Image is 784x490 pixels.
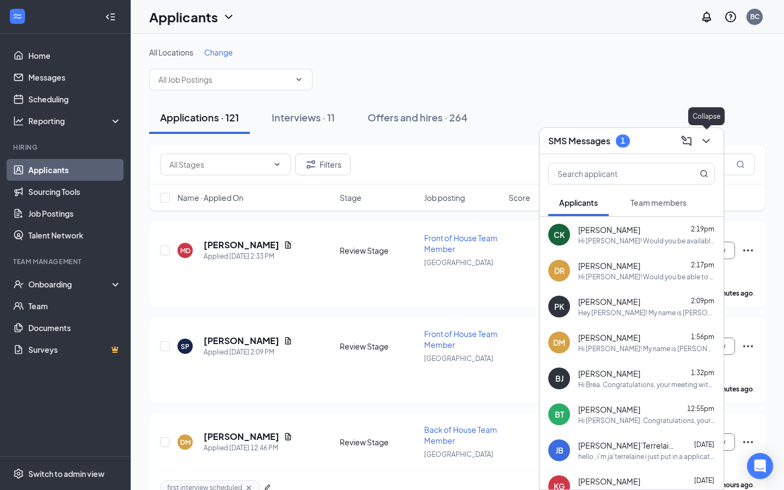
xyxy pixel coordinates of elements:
[12,11,23,22] svg: WorkstreamLogo
[180,246,191,255] div: MD
[747,453,773,479] div: Open Intercom Messenger
[578,368,640,379] span: [PERSON_NAME]
[28,181,121,203] a: Sourcing Tools
[578,452,715,461] div: hello , i'm ja'terrelaine i just put in a application and i wasn't sure if the application saved ...
[367,111,468,124] div: Offers and hires · 264
[28,159,121,181] a: Applicants
[549,163,678,184] input: Search applicant
[295,75,303,84] svg: ChevronDown
[169,158,268,170] input: All Stages
[691,261,714,269] span: 2:17pm
[204,251,292,262] div: Applied [DATE] 2:33 PM
[630,198,687,207] span: Team members
[340,341,418,352] div: Review Stage
[222,10,235,23] svg: ChevronDown
[555,373,563,384] div: BJ
[28,45,121,66] a: Home
[340,245,418,256] div: Review Stage
[680,134,693,148] svg: ComposeMessage
[578,224,640,235] span: [PERSON_NAME]
[13,279,24,290] svg: UserCheck
[149,47,193,57] span: All Locations
[180,438,191,447] div: DM
[742,244,755,257] svg: Ellipses
[554,229,565,240] div: CK
[691,225,714,233] span: 2:19pm
[424,329,498,350] span: Front of House Team Member
[28,279,112,290] div: Onboarding
[424,259,493,267] span: [GEOGRAPHIC_DATA]
[181,342,189,351] div: SP
[424,192,465,203] span: Job posting
[750,12,759,21] div: BC
[578,440,676,451] span: [PERSON_NAME]’Terrelaine [PERSON_NAME]
[621,136,625,145] div: 1
[578,296,640,307] span: [PERSON_NAME]
[687,405,714,413] span: 12:55pm
[28,339,121,360] a: SurveysCrown
[304,158,317,171] svg: Filter
[284,241,292,249] svg: Document
[700,169,708,178] svg: MagnifyingGlass
[28,88,121,110] a: Scheduling
[177,192,243,203] span: Name · Applied On
[578,332,640,343] span: [PERSON_NAME]
[694,476,714,485] span: [DATE]
[13,257,119,266] div: Team Management
[578,236,715,246] div: Hi [PERSON_NAME]! Would you be available to do [DATE] afternoon?
[706,289,753,297] b: 13 minutes ago
[204,431,279,443] h5: [PERSON_NAME]
[204,443,292,454] div: Applied [DATE] 12:46 PM
[284,432,292,441] svg: Document
[697,132,715,150] button: ChevronDown
[340,437,418,448] div: Review Stage
[295,154,351,175] button: Filter Filters
[678,132,695,150] button: ComposeMessage
[204,239,279,251] h5: [PERSON_NAME]
[149,8,218,26] h1: Applicants
[700,134,713,148] svg: ChevronDown
[578,404,640,415] span: [PERSON_NAME]
[688,107,725,125] div: Collapse
[578,380,715,389] div: Hi Brea. Congratulations, your meeting with [DEMOGRAPHIC_DATA]-fil-A for Front of House Team Memb...
[691,333,714,341] span: 1:56pm
[424,450,493,458] span: [GEOGRAPHIC_DATA]
[13,468,24,479] svg: Settings
[554,265,565,276] div: DR
[578,308,715,317] div: Hey [PERSON_NAME]! My name is [PERSON_NAME]. I am the Recruitment and Retention Coordinator for [...
[555,409,564,420] div: BT
[28,203,121,224] a: Job Postings
[28,317,121,339] a: Documents
[28,66,121,88] a: Messages
[578,344,715,353] div: Hi [PERSON_NAME]! My name is [PERSON_NAME]. I am the Recruitment and Retention Coordinator. I wan...
[578,476,640,487] span: [PERSON_NAME]
[554,301,564,312] div: PK
[272,111,335,124] div: Interviews · 11
[28,224,121,246] a: Talent Network
[742,436,755,449] svg: Ellipses
[158,73,290,85] input: All Job Postings
[742,340,755,353] svg: Ellipses
[28,115,122,126] div: Reporting
[424,425,497,445] span: Back of House Team Member
[160,111,239,124] div: Applications · 121
[700,10,713,23] svg: Notifications
[578,260,640,271] span: [PERSON_NAME]
[578,416,715,425] div: Hi [PERSON_NAME]. Congratulations, your meeting with [DEMOGRAPHIC_DATA]-fil-A for Back of House T...
[284,336,292,345] svg: Document
[13,115,24,126] svg: Analysis
[424,354,493,363] span: [GEOGRAPHIC_DATA]
[28,295,121,317] a: Team
[555,445,563,456] div: JB
[509,192,530,203] span: Score
[340,192,362,203] span: Stage
[736,160,745,169] svg: MagnifyingGlass
[717,481,753,489] b: 2 hours ago
[694,440,714,449] span: [DATE]
[706,385,753,393] b: 36 minutes ago
[204,47,233,57] span: Change
[13,143,119,152] div: Hiring
[424,233,498,254] span: Front of House Team Member
[28,468,105,479] div: Switch to admin view
[578,272,715,281] div: Hi [PERSON_NAME]! Would you be able to do [DATE] afternoon?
